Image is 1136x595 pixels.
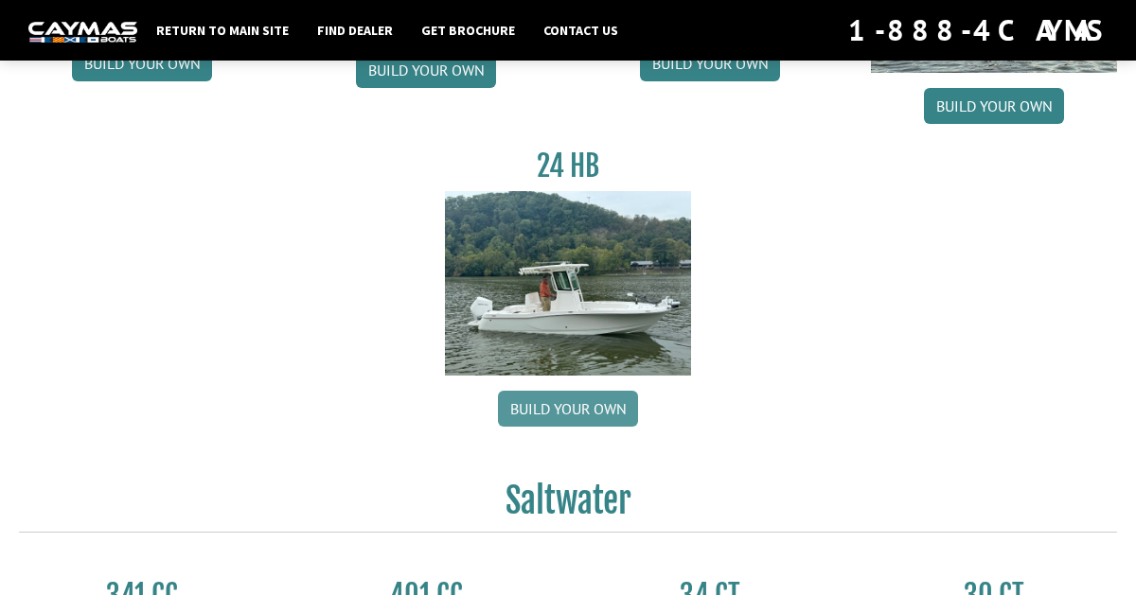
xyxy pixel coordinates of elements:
[308,18,402,43] a: Find Dealer
[72,45,212,81] a: Build your own
[445,191,691,376] img: 24_HB_thumbnail.jpg
[498,391,638,427] a: Build your own
[445,149,691,184] h3: 24 HB
[147,18,298,43] a: Return to main site
[28,22,137,42] img: white-logo-c9c8dbefe5ff5ceceb0f0178aa75bf4bb51f6bca0971e226c86eb53dfe498488.png
[640,45,780,81] a: Build your own
[19,480,1117,533] h2: Saltwater
[924,88,1064,124] a: Build your own
[356,52,496,88] a: Build your own
[534,18,628,43] a: Contact Us
[412,18,524,43] a: Get Brochure
[848,9,1108,51] div: 1-888-4CAYMAS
